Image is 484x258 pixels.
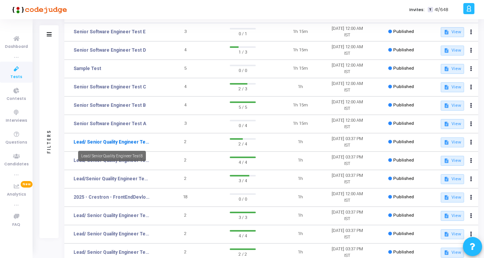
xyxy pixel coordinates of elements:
td: [DATE] 03:37 PM IST [324,207,371,225]
td: 4 [162,96,209,115]
mat-icon: description [444,85,449,90]
td: [DATE] 12:00 AM IST [324,188,371,207]
a: Lead/ Senior Quality Engineer Test 8 [74,139,150,145]
span: Dashboard [5,44,28,50]
button: View [441,119,464,129]
span: 3 / 4 [230,176,256,184]
span: 2 / 2 [230,250,256,258]
mat-icon: description [444,176,449,182]
a: Lead/ Senior Quality Engineer Test 3 [74,249,150,256]
td: 1h [277,78,324,96]
button: View [441,82,464,92]
td: 1h [277,225,324,243]
div: Lead/ Senior Quality Engineer Test 8 [78,151,146,161]
span: Published [393,194,414,199]
span: 0 / 1 [230,29,256,37]
button: View [441,211,464,221]
td: 1h [277,133,324,152]
span: 2 / 3 [230,85,256,92]
td: [DATE] 03:37 PM IST [324,225,371,243]
span: Analytics [7,191,26,198]
mat-icon: description [444,213,449,219]
td: 1h 15m [277,23,324,41]
mat-icon: description [444,140,449,145]
mat-icon: description [444,121,449,127]
td: 2 [162,225,209,243]
span: Published [393,103,414,108]
span: Questions [5,139,27,146]
span: T [428,7,433,13]
mat-icon: description [444,29,449,35]
button: View [441,64,464,74]
td: 1h [277,188,324,207]
td: 5 [162,60,209,78]
span: 41/648 [435,7,448,13]
a: Lead/Senior Quality Engineer Test 6 [74,175,150,182]
mat-icon: description [444,158,449,163]
button: View [441,156,464,166]
button: View [441,193,464,202]
td: [DATE] 12:00 AM IST [324,60,371,78]
span: 5 / 5 [230,103,256,111]
td: [DATE] 12:00 AM IST [324,41,371,60]
span: Published [393,139,414,144]
td: 2 [162,133,209,152]
td: 1h [277,170,324,188]
mat-icon: description [444,103,449,108]
mat-icon: description [444,232,449,237]
td: 3 [162,115,209,133]
span: 2 / 4 [230,140,256,147]
td: [DATE] 03:37 PM IST [324,133,371,152]
span: Published [393,158,414,163]
mat-icon: description [444,66,449,72]
button: View [441,46,464,56]
span: Published [393,213,414,218]
td: 1h 15m [277,115,324,133]
a: Senior Software Engineer Test A [74,120,146,127]
span: Published [393,250,414,255]
span: Published [393,29,414,34]
span: New [21,181,33,188]
button: View [441,174,464,184]
a: Senior Software Engineer Test B [74,102,146,109]
mat-icon: description [444,48,449,53]
td: 4 [162,41,209,60]
td: [DATE] 12:00 AM IST [324,96,371,115]
span: Candidates [4,161,29,168]
label: Invites: [409,7,425,13]
span: Interviews [6,118,27,124]
td: [DATE] 03:37 PM IST [324,152,371,170]
td: 1h 15m [277,60,324,78]
a: Senior Software Engineer Test C [74,83,146,90]
span: Published [393,231,414,236]
td: 1h 15m [277,96,324,115]
td: 4 [162,78,209,96]
td: 1h 15m [277,41,324,60]
span: 4 / 4 [230,232,256,239]
td: 2 [162,207,209,225]
span: 0 / 4 [230,121,256,129]
span: 0 / 0 [230,195,256,202]
span: Published [393,47,414,52]
span: Published [393,176,414,181]
td: 2 [162,152,209,170]
a: Lead/ Senior Quality Engineer Test 5 [74,212,150,219]
td: [DATE] 12:00 AM IST [324,78,371,96]
span: FAQ [12,222,20,228]
button: View [441,27,464,37]
td: 1h [277,207,324,225]
span: 1 / 3 [230,48,256,56]
img: logo [10,2,67,17]
td: [DATE] 12:00 AM IST [324,115,371,133]
button: View [441,101,464,111]
span: 0 / 0 [230,66,256,74]
mat-icon: description [444,195,449,200]
td: 3 [162,23,209,41]
a: Senior Software Engineer Test D [74,47,146,54]
a: Sample Test [74,65,101,72]
div: Filters [46,99,52,183]
a: Senior Software Engineer Test E [74,28,146,35]
button: View [441,248,464,258]
a: 2025 - Crestron - FrontEndDevlopment - Coding-Test 2 [74,194,150,201]
td: 1h [277,152,324,170]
